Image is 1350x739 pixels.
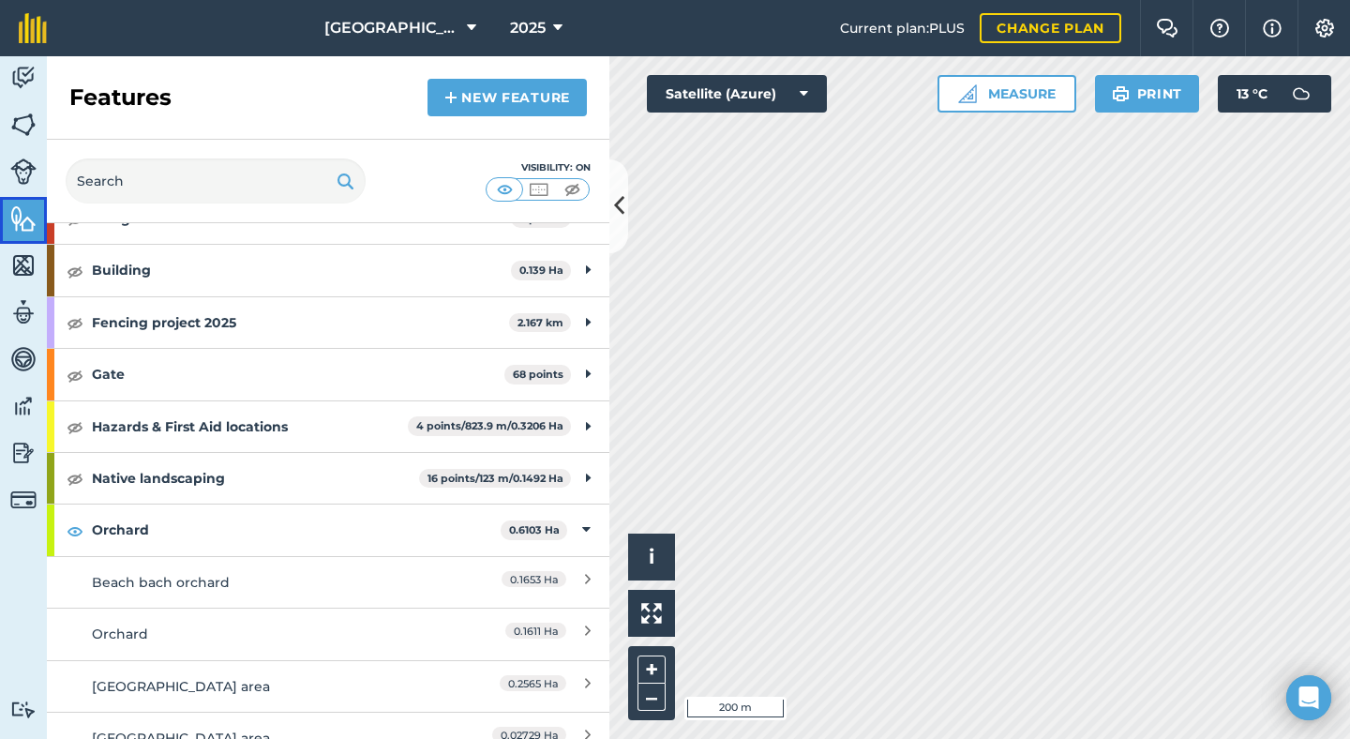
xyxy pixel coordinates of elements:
img: svg+xml;base64,PD94bWwgdmVyc2lvbj0iMS4wIiBlbmNvZGluZz0idXRmLTgiPz4KPCEtLSBHZW5lcmF0b3I6IEFkb2JlIE... [10,701,37,718]
img: svg+xml;base64,PD94bWwgdmVyc2lvbj0iMS4wIiBlbmNvZGluZz0idXRmLTgiPz4KPCEtLSBHZW5lcmF0b3I6IEFkb2JlIE... [10,64,37,92]
div: [GEOGRAPHIC_DATA] area [92,676,425,697]
img: svg+xml;base64,PD94bWwgdmVyc2lvbj0iMS4wIiBlbmNvZGluZz0idXRmLTgiPz4KPCEtLSBHZW5lcmF0b3I6IEFkb2JlIE... [10,345,37,373]
strong: Fencing project 2025 [92,297,509,348]
img: svg+xml;base64,PHN2ZyB4bWxucz0iaHR0cDovL3d3dy53My5vcmcvMjAwMC9zdmciIHdpZHRoPSI1MCIgaGVpZ2h0PSI0MC... [561,180,584,199]
img: svg+xml;base64,PHN2ZyB4bWxucz0iaHR0cDovL3d3dy53My5vcmcvMjAwMC9zdmciIHdpZHRoPSI1NiIgaGVpZ2h0PSI2MC... [10,204,37,233]
strong: Building [92,245,511,295]
strong: 0.6103 Ha [509,523,560,536]
img: svg+xml;base64,PHN2ZyB4bWxucz0iaHR0cDovL3d3dy53My5vcmcvMjAwMC9zdmciIHdpZHRoPSIxOCIgaGVpZ2h0PSIyNC... [67,311,83,334]
button: + [637,656,666,684]
img: svg+xml;base64,PHN2ZyB4bWxucz0iaHR0cDovL3d3dy53My5vcmcvMjAwMC9zdmciIHdpZHRoPSIxNCIgaGVpZ2h0PSIyNC... [444,86,457,109]
strong: 8 points [519,212,563,225]
button: – [637,684,666,711]
h2: Features [69,83,172,113]
strong: Native landscaping [92,453,419,504]
div: Native landscaping16 points/123 m/0.1492 Ha [47,453,609,504]
strong: Gate [92,349,504,400]
strong: Hazards & First Aid locations [92,401,408,452]
input: Search [66,158,366,204]
span: 0.1611 Ha [505,623,566,639]
div: Fencing project 20252.167 km [47,297,609,348]
strong: Orchard [92,505,501,555]
img: A question mark icon [1208,19,1231,38]
span: i [649,545,654,568]
button: Print [1095,75,1200,113]
img: svg+xml;base64,PHN2ZyB4bWxucz0iaHR0cDovL3d3dy53My5vcmcvMjAwMC9zdmciIHdpZHRoPSIxOSIgaGVpZ2h0PSIyNC... [337,170,354,192]
div: Hazards & First Aid locations4 points/823.9 m/0.3206 Ha [47,401,609,452]
img: svg+xml;base64,PHN2ZyB4bWxucz0iaHR0cDovL3d3dy53My5vcmcvMjAwMC9zdmciIHdpZHRoPSI1NiIgaGVpZ2h0PSI2MC... [10,111,37,139]
span: 2025 [510,17,546,39]
button: Satellite (Azure) [647,75,827,113]
img: fieldmargin Logo [19,13,47,43]
button: Measure [937,75,1076,113]
strong: 68 points [513,368,563,381]
button: 13 °C [1218,75,1331,113]
img: svg+xml;base64,PHN2ZyB4bWxucz0iaHR0cDovL3d3dy53My5vcmcvMjAwMC9zdmciIHdpZHRoPSIxNyIgaGVpZ2h0PSIxNy... [1263,17,1282,39]
span: 0.2565 Ha [500,675,566,691]
div: Orchard0.6103 Ha [47,505,609,555]
img: svg+xml;base64,PD94bWwgdmVyc2lvbj0iMS4wIiBlbmNvZGluZz0idXRmLTgiPz4KPCEtLSBHZW5lcmF0b3I6IEFkb2JlIE... [10,439,37,467]
strong: 16 points / 123 m / 0.1492 Ha [427,472,563,485]
span: 0.1653 Ha [502,571,566,587]
img: svg+xml;base64,PHN2ZyB4bWxucz0iaHR0cDovL3d3dy53My5vcmcvMjAwMC9zdmciIHdpZHRoPSIxOCIgaGVpZ2h0PSIyNC... [67,364,83,386]
img: svg+xml;base64,PHN2ZyB4bWxucz0iaHR0cDovL3d3dy53My5vcmcvMjAwMC9zdmciIHdpZHRoPSIxOCIgaGVpZ2h0PSIyNC... [67,260,83,282]
img: svg+xml;base64,PHN2ZyB4bWxucz0iaHR0cDovL3d3dy53My5vcmcvMjAwMC9zdmciIHdpZHRoPSI1MCIgaGVpZ2h0PSI0MC... [493,180,517,199]
a: New feature [427,79,587,116]
span: 13 ° C [1237,75,1267,113]
div: Beach bach orchard [92,572,425,593]
img: svg+xml;base64,PD94bWwgdmVyc2lvbj0iMS4wIiBlbmNvZGluZz0idXRmLTgiPz4KPCEtLSBHZW5lcmF0b3I6IEFkb2JlIE... [10,487,37,513]
img: svg+xml;base64,PHN2ZyB4bWxucz0iaHR0cDovL3d3dy53My5vcmcvMjAwMC9zdmciIHdpZHRoPSIxOCIgaGVpZ2h0PSIyNC... [67,415,83,438]
a: [GEOGRAPHIC_DATA] area0.2565 Ha [47,660,609,712]
button: i [628,534,675,581]
div: Open Intercom Messenger [1286,675,1331,720]
div: Visibility: On [486,160,591,175]
img: svg+xml;base64,PHN2ZyB4bWxucz0iaHR0cDovL3d3dy53My5vcmcvMjAwMC9zdmciIHdpZHRoPSI1MCIgaGVpZ2h0PSI0MC... [527,180,550,199]
strong: 2.167 km [517,316,563,329]
img: svg+xml;base64,PD94bWwgdmVyc2lvbj0iMS4wIiBlbmNvZGluZz0idXRmLTgiPz4KPCEtLSBHZW5lcmF0b3I6IEFkb2JlIE... [10,298,37,326]
span: Current plan : PLUS [840,18,965,38]
strong: 0.139 Ha [519,264,563,277]
img: A cog icon [1313,19,1336,38]
a: Beach bach orchard0.1653 Ha [47,556,609,608]
div: Gate68 points [47,349,609,400]
img: Two speech bubbles overlapping with the left bubble in the forefront [1156,19,1178,38]
img: svg+xml;base64,PHN2ZyB4bWxucz0iaHR0cDovL3d3dy53My5vcmcvMjAwMC9zdmciIHdpZHRoPSI1NiIgaGVpZ2h0PSI2MC... [10,251,37,279]
img: Four arrows, one pointing top left, one top right, one bottom right and the last bottom left [641,603,662,624]
a: Orchard0.1611 Ha [47,608,609,659]
a: Change plan [980,13,1121,43]
div: Building0.139 Ha [47,245,609,295]
div: Orchard [92,624,425,644]
strong: 4 points / 823.9 m / 0.3206 Ha [416,419,563,432]
img: svg+xml;base64,PD94bWwgdmVyc2lvbj0iMS4wIiBlbmNvZGluZz0idXRmLTgiPz4KPCEtLSBHZW5lcmF0b3I6IEFkb2JlIE... [10,392,37,420]
img: Ruler icon [958,84,977,103]
span: [GEOGRAPHIC_DATA] [324,17,459,39]
img: svg+xml;base64,PD94bWwgdmVyc2lvbj0iMS4wIiBlbmNvZGluZz0idXRmLTgiPz4KPCEtLSBHZW5lcmF0b3I6IEFkb2JlIE... [1282,75,1320,113]
img: svg+xml;base64,PHN2ZyB4bWxucz0iaHR0cDovL3d3dy53My5vcmcvMjAwMC9zdmciIHdpZHRoPSIxOCIgaGVpZ2h0PSIyNC... [67,520,83,542]
img: svg+xml;base64,PHN2ZyB4bWxucz0iaHR0cDovL3d3dy53My5vcmcvMjAwMC9zdmciIHdpZHRoPSIxOSIgaGVpZ2h0PSIyNC... [1112,83,1130,105]
img: svg+xml;base64,PD94bWwgdmVyc2lvbj0iMS4wIiBlbmNvZGluZz0idXRmLTgiPz4KPCEtLSBHZW5lcmF0b3I6IEFkb2JlIE... [10,158,37,185]
img: svg+xml;base64,PHN2ZyB4bWxucz0iaHR0cDovL3d3dy53My5vcmcvMjAwMC9zdmciIHdpZHRoPSIxOCIgaGVpZ2h0PSIyNC... [67,467,83,490]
